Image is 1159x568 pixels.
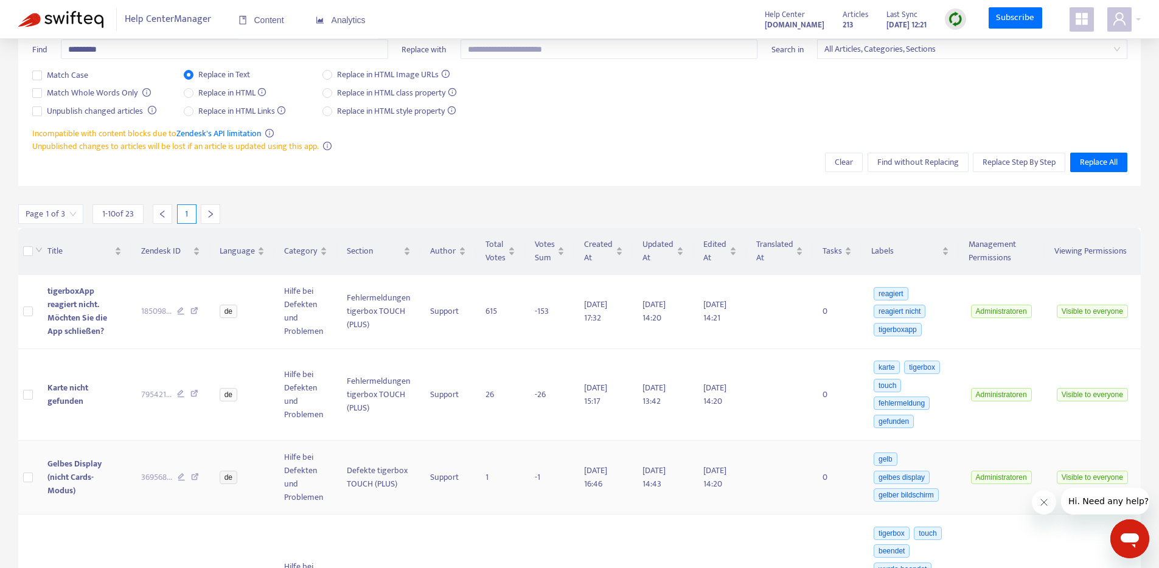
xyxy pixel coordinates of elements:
span: Replace in HTML style property [332,105,461,118]
td: 0 [813,441,861,515]
span: Zendesk ID [141,244,190,258]
span: Visible to everyone [1057,388,1128,401]
span: Category [284,244,318,258]
span: Administratoren [971,471,1032,484]
span: Search in [771,43,804,57]
span: Help Center Manager [125,8,211,31]
span: area-chart [316,16,324,24]
img: sync.dc5367851b00ba804db3.png [948,12,963,27]
span: Visible to everyone [1057,305,1128,318]
span: Find [32,43,47,57]
span: 1 - 10 of 23 [102,207,134,220]
th: Category [274,228,337,275]
span: [DATE] 14:20 [703,381,726,408]
span: Replace in Text [193,68,255,81]
td: Fehlermeldungen tigerbox TOUCH (PLUS) [337,349,420,441]
iframe: Nachricht schließen [1032,490,1056,514]
span: info-circle [323,142,332,150]
td: Hilfe bei Defekten und Problemen [274,441,337,515]
span: Replace in HTML Links [193,105,291,118]
td: 1 [476,441,525,515]
span: Gelbes Display (nicht Cards-Modus) [47,457,102,497]
span: user [1112,12,1127,26]
span: book [238,16,247,24]
span: Administratoren [971,305,1032,318]
span: 185098 ... [141,305,172,318]
iframe: Nachricht vom Unternehmen [1061,488,1149,514]
span: Total Votes [486,238,506,265]
span: Articles [843,8,868,21]
td: Hilfe bei Defekten und Problemen [274,275,337,349]
span: Replace in HTML Image URLs [332,68,454,81]
td: 0 [813,349,861,441]
span: gelb [874,452,897,466]
span: Karte nicht gefunden [47,381,88,408]
a: Zendesk's API limitation [176,126,261,140]
th: Updated At [633,228,694,275]
td: Fehlermeldungen tigerbox TOUCH (PLUS) [337,275,420,349]
th: Management Permissions [959,228,1045,275]
span: Tasks [823,244,842,258]
th: Edited At [694,228,747,275]
span: Replace with [402,43,447,57]
span: Clear [835,156,853,169]
span: Match Whole Words Only [42,86,142,100]
span: [DATE] 14:20 [642,297,666,325]
span: Content [238,15,284,25]
span: Section [347,244,401,258]
span: tigerboxApp reagiert nicht. Möchten Sie die App schließen? [47,284,107,338]
th: Language [210,228,274,275]
span: Title [47,244,112,258]
strong: [DATE] 12:21 [886,18,927,32]
iframe: Schaltfläche zum Öffnen des Messaging-Fensters [1110,519,1149,558]
span: touch [914,527,941,540]
span: Updated At [642,238,674,265]
td: Support [420,441,476,515]
span: Labels [871,244,939,258]
span: fehlermeldung [874,397,930,410]
span: [DATE] 14:20 [703,463,726,491]
span: [DATE] 14:21 [703,297,726,325]
span: info-circle [142,88,151,97]
span: Unpublished changes to articles will be lost if an article is updated using this app. [32,139,319,153]
span: beendet [874,544,910,558]
span: Analytics [316,15,366,25]
td: Defekte tigerbox TOUCH (PLUS) [337,441,420,515]
span: tigerbox [874,527,910,540]
span: Replace in HTML class property [332,86,461,100]
span: reagiert nicht [874,305,925,318]
td: -153 [525,275,574,349]
th: Translated At [747,228,813,275]
span: down [35,246,43,254]
img: Swifteq [18,11,103,28]
th: Tasks [813,228,861,275]
th: Title [38,228,131,275]
span: Translated At [756,238,794,265]
span: Match Case [42,69,93,82]
span: Incompatible with content blocks due to [32,126,261,140]
td: 26 [476,349,525,441]
th: Votes Sum [525,228,574,275]
td: Hilfe bei Defekten und Problemen [274,349,337,441]
span: info-circle [148,106,156,114]
span: de [220,388,237,401]
div: 1 [177,204,197,224]
th: Author [420,228,476,275]
span: Visible to everyone [1057,471,1128,484]
span: Last Sync [886,8,917,21]
td: 615 [476,275,525,349]
button: Replace All [1070,153,1127,172]
strong: 213 [843,18,854,32]
span: Edited At [703,238,727,265]
span: reagiert [874,287,908,300]
a: Subscribe [989,7,1042,29]
button: Replace Step By Step [973,153,1065,172]
span: appstore [1074,12,1089,26]
th: Section [337,228,420,275]
a: [DOMAIN_NAME] [765,18,824,32]
button: Clear [825,153,863,172]
span: gelbes display [874,471,930,484]
span: [DATE] 15:17 [584,381,607,408]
